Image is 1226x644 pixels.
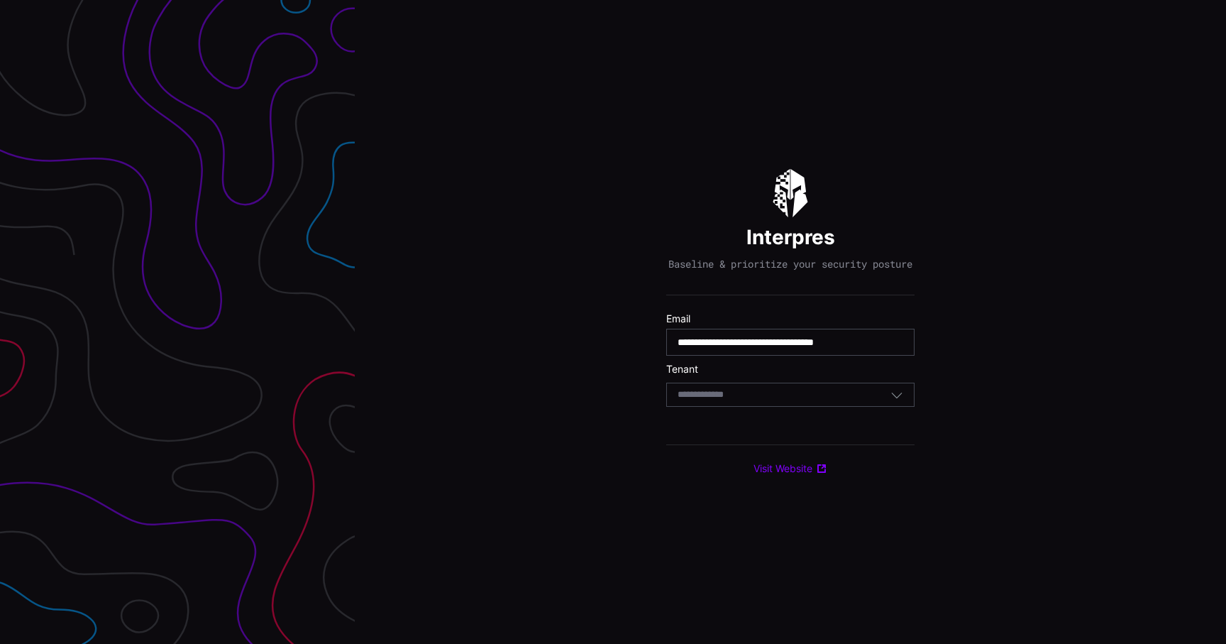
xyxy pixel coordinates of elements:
h1: Interpres [746,224,835,250]
a: Visit Website [753,462,827,475]
label: Tenant [666,363,915,376]
p: Baseline & prioritize your security posture [668,258,912,271]
button: Toggle options menu [890,388,903,401]
label: Email [666,312,915,325]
